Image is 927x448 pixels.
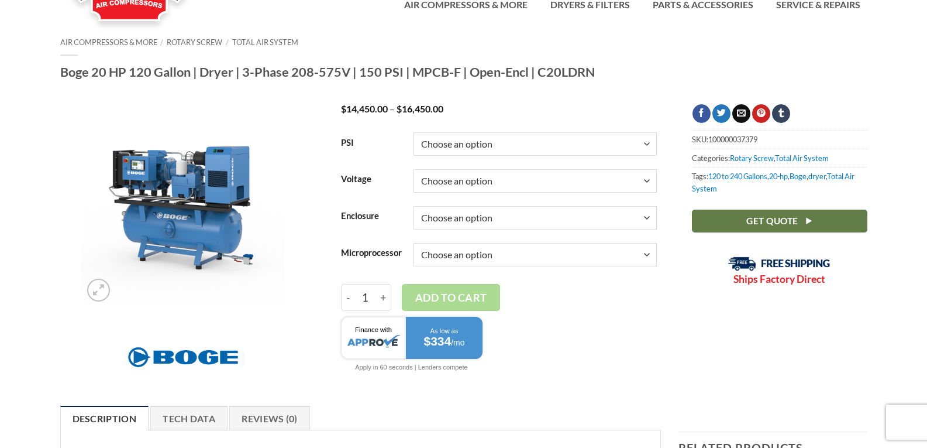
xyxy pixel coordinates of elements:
[341,175,402,184] label: Voltage
[692,172,854,193] a: Total Air System
[808,172,826,181] a: dryer
[402,284,500,311] button: Add to cart
[692,210,867,232] a: Get Quote
[708,172,767,181] a: 120 to 240 Gallons
[732,104,750,123] a: Email to a Friend
[390,103,395,114] span: –
[60,38,867,47] nav: Breadcrumb
[790,172,807,181] a: Boge
[60,64,867,80] h1: Boge 20 HP 120 Gallon | Dryer | 3-Phase 208-575V | 150 PSI | MPCB-F | Open-Encl | C20LDRN
[232,37,298,47] a: Total Air System
[150,406,228,430] a: Tech Data
[752,104,770,123] a: Pin on Pinterest
[341,248,402,258] label: Microprocessor
[341,103,346,114] span: $
[60,406,149,430] a: Description
[712,104,730,123] a: Share on Twitter
[397,103,402,114] span: $
[775,153,829,163] a: Total Air System
[341,284,355,311] input: Reduce quantity of Boge 20 HP 120 Gallon | Dryer | 3-Phase 208-575V | 150 PSI | MPCB-F | Open-Enc...
[772,104,790,123] a: Share on Tumblr
[122,340,244,374] img: Boge
[730,153,774,163] a: Rotary Screw
[376,284,391,311] input: Increase quantity of Boge 20 HP 120 Gallon | Dryer | 3-Phase 208-575V | 150 PSI | MPCB-F | Open-E...
[355,284,377,311] input: Product quantity
[226,37,229,47] span: /
[167,37,222,47] a: Rotary Screw
[397,103,443,114] bdi: 16,450.00
[733,273,825,285] strong: Ships Factory Direct
[81,104,284,307] img: Boge 20 HP 120 Gallon | Dryer | 3-Phase 208-575V | 150 PSI | MPCB-F | Open-Encl | C20LDRN
[692,130,867,148] span: SKU:
[692,149,867,167] span: Categories: ,
[160,37,163,47] span: /
[769,172,788,181] a: 20-hp
[341,103,388,114] bdi: 14,450.00
[692,104,711,123] a: Share on Facebook
[692,167,867,197] span: Tags: , , , ,
[87,279,110,302] a: Zoom
[728,257,830,271] img: Free Shipping
[341,138,402,148] label: PSI
[708,135,757,144] span: 100000037379
[746,214,798,228] span: Get Quote
[60,37,157,47] a: Air Compressors & More
[229,406,310,430] a: Reviews (0)
[341,211,402,221] label: Enclosure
